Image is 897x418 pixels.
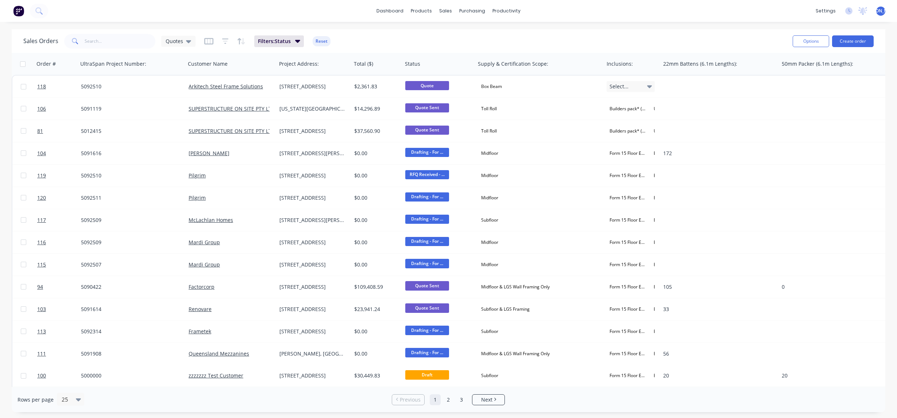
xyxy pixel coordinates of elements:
a: 120 [37,187,81,209]
div: Inclusions: [607,60,633,68]
span: Builders pack* (as per US calculations of hardware required) [610,105,646,112]
div: $0.00 [354,216,397,224]
div: $0.00 [354,328,397,335]
a: 94 [37,276,81,298]
span: Form 15 Floor Engineering Certificate (or similar) [610,306,646,313]
div: [US_STATE][GEOGRAPHIC_DATA] [279,105,345,112]
div: Midfloor & LGS Wall Framing Only [478,282,553,291]
span: Builders pack* (as per US calculations of hardware required) [654,239,690,246]
a: Page 2 [443,394,454,405]
div: 5090422 [81,283,178,291]
button: Form 15 Floor Engineering Certificate (or similar)Builders pack* (as per US calculations of hardw... [607,149,806,158]
div: $2,361.83 [354,83,397,90]
span: Builders pack* (as per US calculations of hardware required) [654,150,690,157]
span: Form 15 Floor Engineering Certificate (or similar) [610,150,646,157]
button: Create order [832,35,874,47]
div: 5092509 [81,239,178,246]
div: 33 [663,306,770,313]
div: 56 [663,350,770,357]
span: Builders pack* (as per US calculations of hardware required) [654,261,690,268]
div: Subfloor & LGS Framing [478,304,533,314]
span: 94 [37,283,43,291]
div: [STREET_ADDRESS][PERSON_NAME] [279,216,345,224]
div: [STREET_ADDRESS] [279,239,345,246]
span: 120 [37,194,46,202]
div: 5092511 [81,194,178,202]
div: Midfloor [478,238,501,247]
a: 118 [37,76,81,97]
span: Quote [405,81,449,90]
button: Form 15 Floor Engineering Certificate (or similar)Builders pack* (as per US calculations of hardw... [607,282,894,291]
div: [STREET_ADDRESS][PERSON_NAME] [279,150,345,157]
a: 113 [37,321,81,342]
div: $109,408.59 [354,283,397,291]
div: $0.00 [354,350,397,357]
div: 5091119 [81,105,178,112]
span: 100 [37,372,46,379]
span: Drafting - For ... [405,348,449,357]
div: $0.00 [354,172,397,179]
div: [STREET_ADDRESS] [279,261,345,268]
a: Page 3 [456,394,467,405]
span: Quotes [166,37,183,45]
a: Mardi Group [189,239,220,246]
span: 104 [37,150,46,157]
span: Drafting - For ... [405,237,449,246]
a: 81 [37,120,81,142]
span: Drafting - For ... [405,215,449,224]
span: Form 15 Floor Engineering Certificate (or similar) [610,216,646,224]
span: 116 [37,239,46,246]
a: dashboard [373,5,407,16]
div: 5092507 [81,261,178,268]
div: [STREET_ADDRESS] [279,194,345,202]
div: Customer Name [188,60,228,68]
div: Subfloor [478,371,501,380]
button: Form 15 Floor Engineering Certificate (or similar)Builders pack* (as per US calculations of hardw... [607,260,806,269]
div: Order # [36,60,56,68]
a: Next page [472,396,504,403]
a: Queensland Mezzanines [189,350,249,357]
a: Pilgrim [189,194,206,201]
span: Quote Sent [405,303,449,312]
a: Frametek [189,328,211,335]
span: Form 15 Floor Engineering Certificate (or similar) [610,350,646,357]
a: 116 [37,231,81,253]
button: Builders pack* (as per US calculations of hardware required)UltraSpanTM floor system - Supply Only [607,126,693,136]
span: Builders pack* (as per US calculations of hardware required) [654,350,690,357]
a: 100 [37,365,81,387]
div: Midfloor & LGS Wall Framing Only [478,349,553,358]
div: settings [812,5,839,16]
div: [STREET_ADDRESS] [279,372,345,379]
button: Form 15 Floor Engineering Certificate (or similar)Builders pack* (as per US calculations of hardw... [607,215,894,225]
span: Form 15 Floor Engineering Certificate (or similar) [610,172,646,179]
div: 22mm Battens (6.1m Lengths): [663,60,737,68]
div: 5092510 [81,172,178,179]
div: [STREET_ADDRESS] [279,283,345,291]
span: 113 [37,328,46,335]
div: $30,449.83 [354,372,397,379]
div: 5091908 [81,350,178,357]
span: Builders pack* (as per US calculations of hardware required) [654,306,690,313]
span: 117 [37,216,46,224]
span: Builders pack* (as per US calculations of hardware required) [654,216,690,224]
span: Builders pack* (as per US calculations of hardware required) [610,127,646,135]
div: $23,941.24 [354,306,397,313]
span: Drafting - For ... [405,259,449,268]
div: Toll Roll [478,104,500,114]
span: Drafting - For ... [405,148,449,157]
div: Subfloor [478,215,501,225]
span: Form 15 Floor Engineering Certificate (or similar) [610,372,646,379]
a: McLachlan Homes [189,216,233,223]
span: Rows per page [18,396,54,403]
div: Project Address: [279,60,319,68]
a: Pilgrim [189,172,206,179]
span: 106 [37,105,46,112]
div: 5012415 [81,127,178,135]
span: Form 15 Floor Engineering Certificate (or similar) [610,194,646,202]
div: Total ($) [354,60,373,68]
img: Factory [13,5,24,16]
div: Box Beam [478,82,505,91]
div: 0 [782,283,885,291]
button: Form 15 Floor Engineering Certificate (or similar)Builders pack* (as per US calculations of hardw... [607,193,850,203]
span: UltraSpanTM floor system - Supply Only [654,127,690,135]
